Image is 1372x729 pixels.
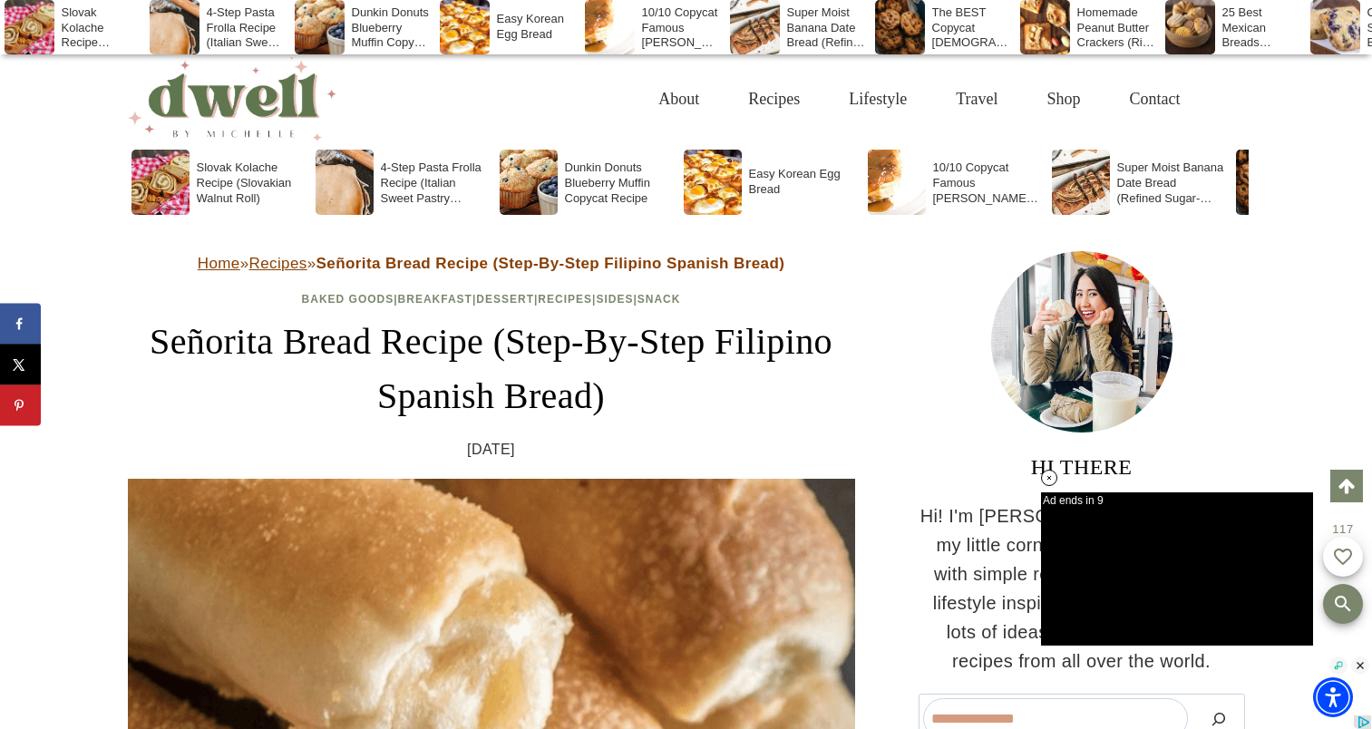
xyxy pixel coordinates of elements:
span: » » [198,255,785,272]
a: Recipes [538,293,592,306]
a: Travel [931,70,1022,129]
a: Breakfast [398,293,472,306]
img: close_light.svg [1351,656,1369,675]
img: DWELL by michelle [128,57,336,141]
a: Recipes [249,255,307,272]
a: About [634,70,724,129]
a: Dessert [476,293,534,306]
p: Hi! I'm [PERSON_NAME]. Welcome to my little corner of the internet filled with simple recipes, tr... [919,501,1245,676]
h1: Señorita Bread Recipe (Step-By-Step Filipino Spanish Bread) [128,315,855,423]
div: Accessibility Menu [1313,677,1353,717]
a: Scroll to top [1330,470,1363,502]
h3: HI THERE [919,451,1245,483]
nav: Primary Navigation [634,70,1204,129]
a: Recipes [724,70,824,129]
a: Home [198,255,240,272]
a: Snack [637,293,681,306]
img: info_light.svg [1329,656,1348,675]
a: Baked Goods [302,293,394,306]
time: [DATE] [467,438,515,462]
span: | | | | | [302,293,681,306]
strong: Señorita Bread Recipe (Step-By-Step Filipino Spanish Bread) [316,255,785,272]
a: Lifestyle [824,70,931,129]
a: Sides [596,293,633,306]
